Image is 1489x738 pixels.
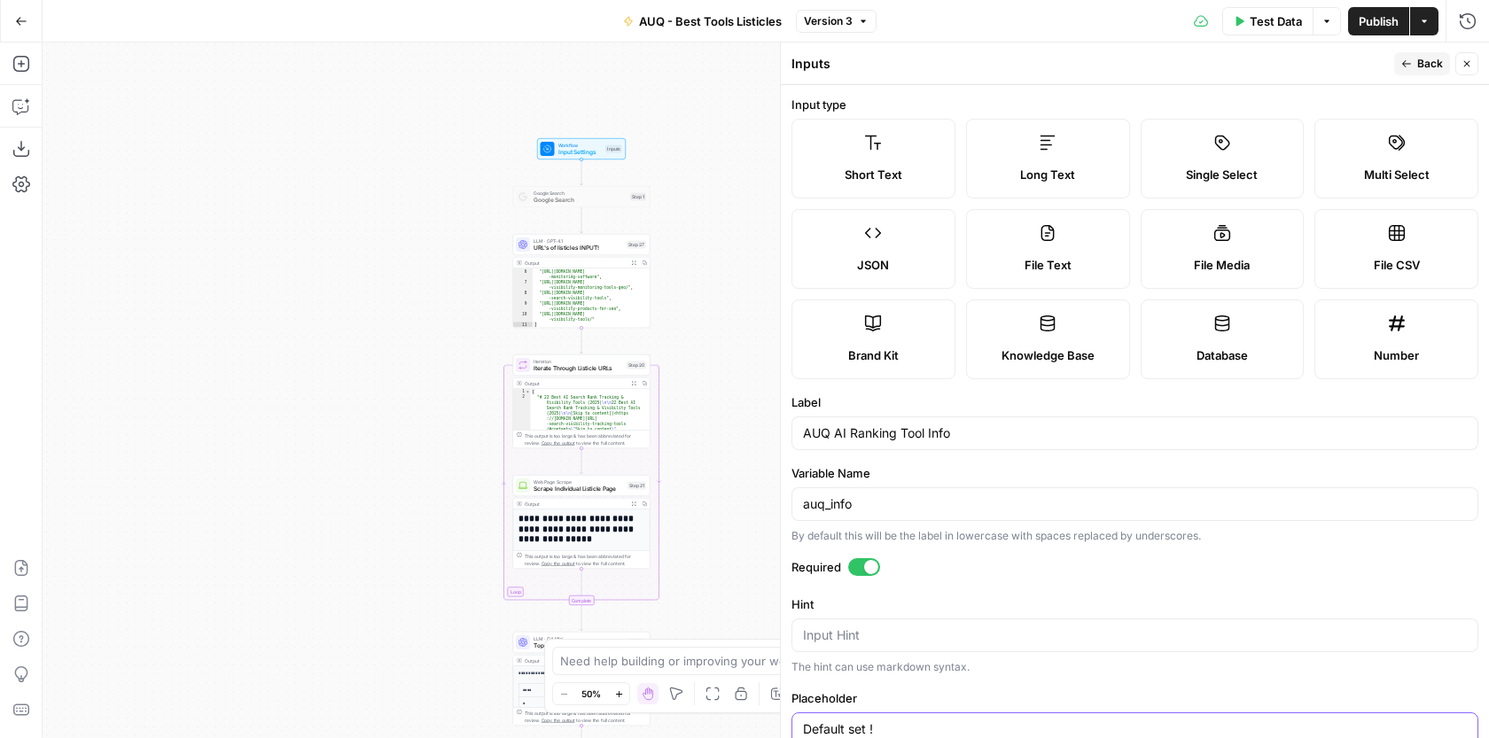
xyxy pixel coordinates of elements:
span: Knowledge Base [1002,346,1095,364]
span: 50% [581,687,601,701]
span: Short Text [845,166,902,183]
div: Output [525,657,626,664]
div: Inputs [605,145,622,153]
span: Test Data [1250,12,1302,30]
div: Step 20 [627,361,646,369]
div: Complete [569,595,595,605]
span: Google Search [534,196,627,205]
span: Multi Select [1364,166,1430,183]
span: File CSV [1374,256,1420,274]
div: LLM · GPT-4.1URL's of listicles INPUT!Step 27Output "[URL][DOMAIN_NAME] -monitoring-software", "[... [513,234,651,328]
span: LLM · O4 Mini [534,635,623,642]
div: 11 [513,322,533,328]
div: Google SearchGoogle SearchStep 1 [513,186,651,207]
span: Database [1197,346,1248,364]
input: Input Label [803,424,1467,442]
div: 1 [513,389,531,394]
div: Step 27 [627,241,646,249]
button: Publish [1348,7,1409,35]
span: Version 3 [804,13,853,29]
div: This output is too large & has been abbreviated for review. to view the full content. [525,710,646,724]
button: AUQ - Best Tools Listicles [612,7,792,35]
div: This output is too large & has been abbreviated for review. to view the full content. [525,553,646,567]
div: 8 [513,291,533,301]
span: Back [1417,56,1443,72]
div: This output is too large & has been abbreviated for review. to view the full content. [525,432,646,447]
div: Output [525,380,626,387]
span: URL's of listicles INPUT! [534,244,623,252]
label: Variable Name [791,464,1478,482]
div: Output [525,260,626,267]
div: By default this will be the label in lowercase with spaces replaced by underscores. [791,528,1478,544]
g: Edge from step_27 to step_20 [581,328,583,353]
span: Number [1374,346,1419,364]
g: Edge from step_1 to step_27 [581,207,583,233]
span: Input Settings [558,148,603,157]
span: Iterate Through Listicle URLs [534,364,623,373]
span: Copy the output [542,440,575,446]
div: 6 [513,269,533,280]
span: Copy the output [542,718,575,723]
g: Edge from step_20-iteration-end to step_22 [581,605,583,631]
label: Required [791,558,1478,576]
div: Inputs [791,55,1389,73]
div: The hint can use markdown syntax. [791,659,1478,675]
div: 9 [513,301,533,312]
span: Workflow [558,142,603,149]
div: WorkflowInput SettingsInputs [513,138,651,159]
div: LoopIterationIterate Through Listicle URLsStep 20Output[ "# 22 Best AI Search Rank Tracking & Vis... [513,354,651,448]
span: File Text [1025,256,1072,274]
div: Output [525,501,626,508]
button: Back [1394,52,1450,75]
span: Google Search [534,190,627,197]
span: File Media [1194,256,1250,274]
input: auq_ai_ranking_tool_info [803,495,1467,513]
div: Step 1 [630,193,646,201]
label: Label [791,393,1478,411]
span: Single Select [1186,166,1258,183]
label: Input type [791,96,1478,113]
div: Complete [513,595,651,605]
span: Copy the output [542,561,575,566]
button: Test Data [1222,7,1313,35]
div: 10 [513,312,533,322]
g: Edge from start to step_1 [581,159,583,185]
span: LLM · GPT-4.1 [534,237,623,245]
span: Toggle code folding, rows 1 through 3 [526,389,531,394]
input: Input Placeholder [803,720,1467,738]
span: Scrape Individual Listicle Page [534,485,624,493]
span: AUQ - Best Tools Listicles [639,12,782,30]
label: Hint [791,595,1478,613]
span: Brand Kit [848,346,899,364]
div: 7 [513,280,533,291]
button: Version 3 [796,10,877,33]
g: Edge from step_20 to step_21 [581,448,583,474]
span: Publish [1359,12,1399,30]
span: Iteration [534,358,623,365]
label: Placeholder [791,689,1478,707]
span: Long Text [1020,166,1075,183]
span: JSON [857,256,889,274]
span: Web Page Scrape [534,478,624,486]
div: Step 21 [628,482,646,490]
span: Top 20 Tools + Info [534,641,623,650]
